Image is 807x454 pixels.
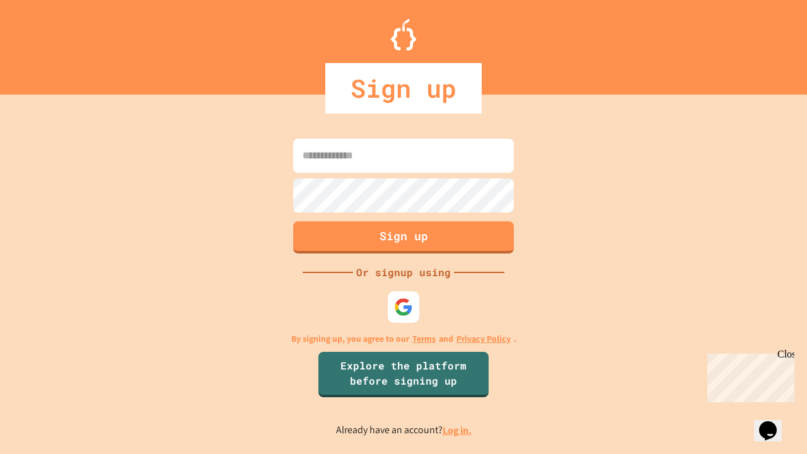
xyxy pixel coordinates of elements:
[394,298,413,317] img: google-icon.svg
[293,221,514,253] button: Sign up
[443,424,472,437] a: Log in.
[318,352,489,397] a: Explore the platform before signing up
[291,332,516,346] p: By signing up, you agree to our and .
[325,63,482,113] div: Sign up
[702,349,794,402] iframe: chat widget
[336,422,472,438] p: Already have an account?
[391,19,416,50] img: Logo.svg
[412,332,436,346] a: Terms
[456,332,511,346] a: Privacy Policy
[353,265,454,280] div: Or signup using
[754,404,794,441] iframe: chat widget
[5,5,87,80] div: Chat with us now!Close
